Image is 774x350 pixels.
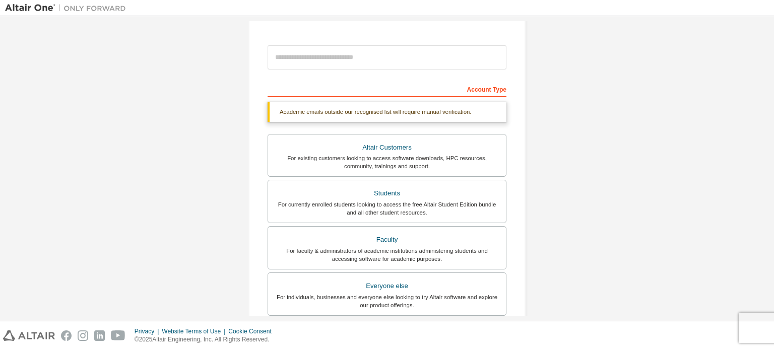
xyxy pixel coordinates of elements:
div: For existing customers looking to access software downloads, HPC resources, community, trainings ... [274,154,500,170]
div: Website Terms of Use [162,327,228,335]
div: Account Type [268,81,506,97]
div: Students [274,186,500,200]
div: For currently enrolled students looking to access the free Altair Student Edition bundle and all ... [274,200,500,217]
div: Academic emails outside our recognised list will require manual verification. [268,102,506,122]
div: Faculty [274,233,500,247]
img: Altair One [5,3,131,13]
img: instagram.svg [78,330,88,341]
div: For faculty & administrators of academic institutions administering students and accessing softwa... [274,247,500,263]
img: youtube.svg [111,330,125,341]
div: Everyone else [274,279,500,293]
div: Privacy [135,327,162,335]
img: linkedin.svg [94,330,105,341]
img: facebook.svg [61,330,72,341]
div: Altair Customers [274,141,500,155]
p: © 2025 Altair Engineering, Inc. All Rights Reserved. [135,335,278,344]
img: altair_logo.svg [3,330,55,341]
div: Cookie Consent [228,327,277,335]
div: For individuals, businesses and everyone else looking to try Altair software and explore our prod... [274,293,500,309]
